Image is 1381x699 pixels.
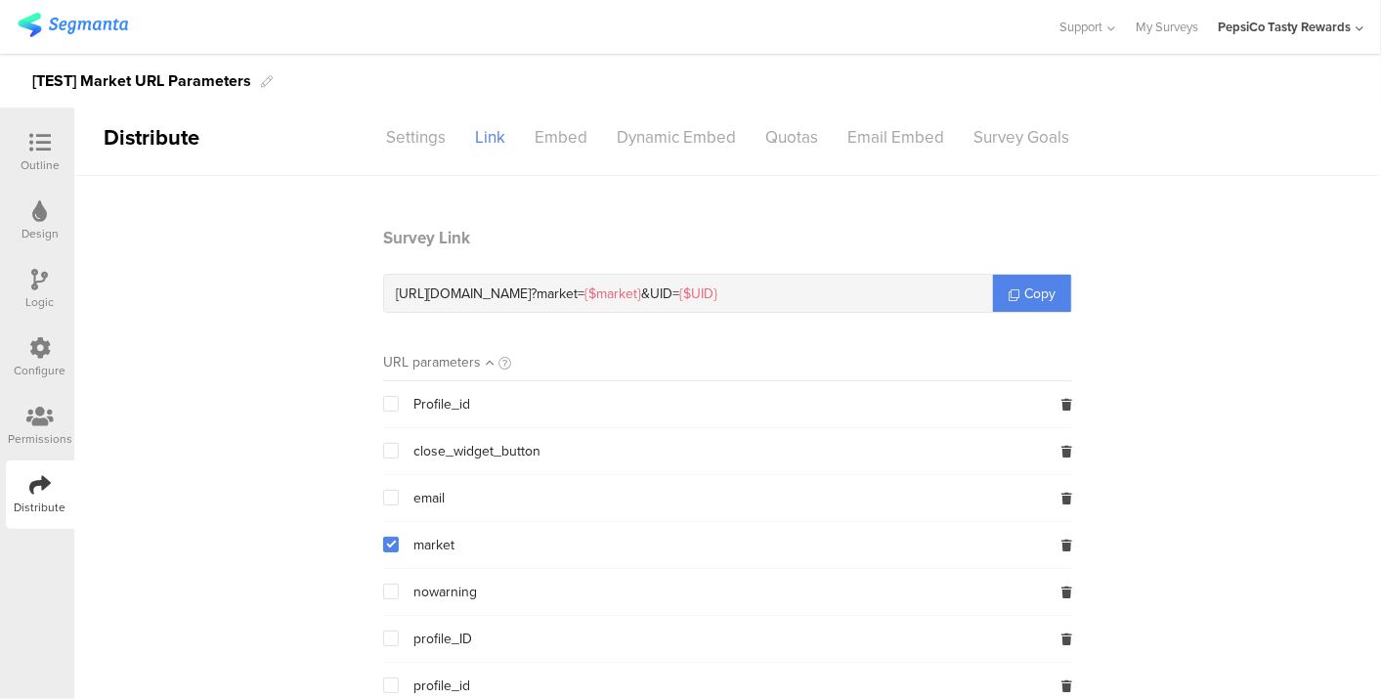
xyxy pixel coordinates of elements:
div: URL parameters [383,352,481,372]
span: nowarning [413,585,477,600]
div: Outline [21,156,60,174]
div: Logic [26,293,55,311]
div: Distribute [74,121,299,153]
div: Distribute [15,499,66,516]
div: Email Embed [833,120,959,154]
img: segmanta logo [18,13,128,37]
span: profile_ID [413,632,472,647]
span: close_widget_button [413,444,540,459]
span: Copy [1024,284,1056,304]
div: Survey Goals [959,120,1084,154]
div: Design [22,225,59,242]
i: Sort [486,355,494,371]
div: Settings [371,120,460,154]
div: Dynamic Embed [602,120,751,154]
div: Quotas [751,120,833,154]
span: Profile_id [413,397,470,413]
header: Survey Link [383,226,1072,250]
span: [URL][DOMAIN_NAME] [396,284,531,304]
span: {$market} [584,284,641,304]
span: market= [537,284,641,304]
span: Support [1060,18,1103,36]
div: Link [460,120,520,154]
div: [TEST] Market URL Parameters [32,66,251,97]
span: ? [531,284,537,304]
div: Configure [15,362,66,379]
span: email [413,491,445,506]
div: PepsiCo Tasty Rewards [1218,18,1351,36]
span: market [413,538,454,553]
span: {$UID} [679,284,717,304]
div: Permissions [8,430,72,448]
span: profile_id [413,678,470,694]
div: Embed [520,120,602,154]
span: & [641,284,650,304]
span: UID= [650,284,717,304]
